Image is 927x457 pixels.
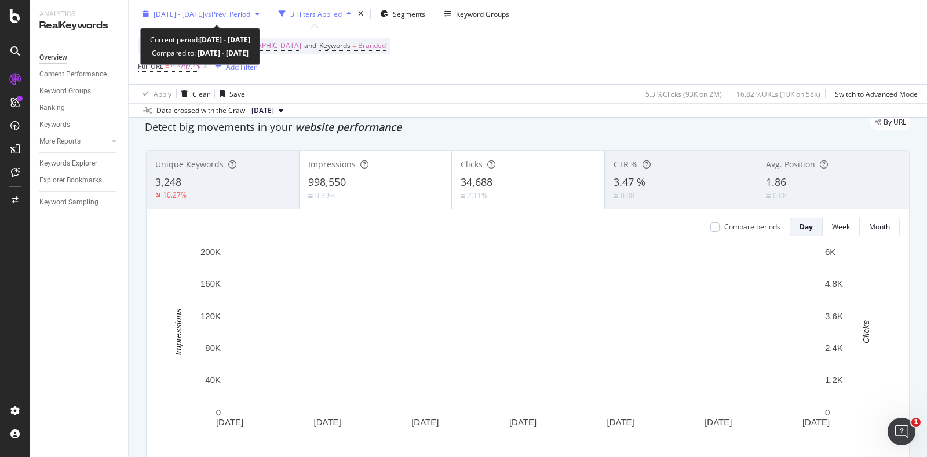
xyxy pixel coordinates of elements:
text: [DATE] [411,417,439,427]
text: 6K [825,247,835,257]
button: Month [860,218,900,236]
text: Impressions [173,308,183,355]
text: [DATE] [314,417,341,427]
div: Keywords [39,119,70,131]
button: Week [823,218,860,236]
div: 2.11% [468,191,487,200]
a: Content Performance [39,68,120,81]
img: Equal [308,194,313,198]
div: Content Performance [39,68,107,81]
div: Clear [192,89,210,98]
text: 40K [205,375,221,385]
button: [DATE] - [DATE]vsPrev. Period [138,5,264,23]
text: 200K [200,247,221,257]
div: Save [229,89,245,98]
span: Branded [358,38,386,54]
div: Compare periods [724,222,780,232]
div: 0.08 [773,191,787,200]
span: ^.*/fr/.*$ [171,59,200,75]
svg: A chart. [156,246,889,447]
div: Current period: [150,33,250,46]
div: Overview [39,52,67,64]
b: [DATE] - [DATE] [199,35,250,45]
div: 3 Filters Applied [290,9,342,19]
div: Keyword Groups [456,9,509,19]
text: [DATE] [216,417,243,427]
text: 2.4K [825,343,843,353]
img: Equal [461,194,465,198]
span: [GEOGRAPHIC_DATA] [231,38,301,54]
a: Keyword Groups [39,85,120,97]
span: and [304,41,316,50]
span: Keywords [319,41,351,50]
button: Day [790,218,823,236]
button: [DATE] [247,104,288,118]
div: Switch to Advanced Mode [835,89,918,98]
span: 1 [911,418,921,427]
div: 10.27% [163,190,187,200]
a: Keywords [39,119,120,131]
button: Switch to Advanced Mode [830,85,918,103]
div: Ranking [39,102,65,114]
a: Overview [39,52,120,64]
text: [DATE] [509,417,537,427]
text: 120K [200,311,221,321]
div: 0.08 [621,191,634,200]
div: More Reports [39,136,81,148]
span: Unique Keywords [155,159,224,170]
div: Keyword Sampling [39,196,98,209]
img: Equal [614,194,618,198]
span: 1.86 [766,175,786,189]
a: More Reports [39,136,108,148]
a: Keywords Explorer [39,158,120,170]
text: 4.8K [825,279,843,288]
div: Keywords Explorer [39,158,97,170]
a: Explorer Bookmarks [39,174,120,187]
span: CTR % [614,159,638,170]
text: 1.2K [825,375,843,385]
div: 0.39% [315,191,335,200]
span: Impressions [308,159,356,170]
button: 3 Filters Applied [274,5,356,23]
button: Clear [177,85,210,103]
text: 3.6K [825,311,843,321]
div: Month [869,222,890,232]
span: vs Prev. Period [205,9,250,19]
span: Clicks [461,159,483,170]
div: RealKeywords [39,19,119,32]
text: [DATE] [607,417,634,427]
div: legacy label [870,114,911,130]
span: Full URL [138,61,163,71]
text: [DATE] [802,417,830,427]
div: Compared to: [152,46,249,60]
div: 16.82 % URLs ( 10K on 58K ) [736,89,820,98]
span: = [165,61,169,71]
button: Save [215,85,245,103]
div: Keyword Groups [39,85,91,97]
span: 3,248 [155,175,181,189]
text: 80K [205,343,221,353]
span: 2025 Aug. 8th [251,105,274,116]
text: 0 [825,407,830,417]
b: [DATE] - [DATE] [196,48,249,58]
span: = [352,41,356,50]
iframe: Intercom live chat [888,418,915,445]
span: [DATE] - [DATE] [154,9,205,19]
button: Add Filter [210,60,257,74]
img: Equal [766,194,771,198]
button: Keyword Groups [440,5,514,23]
text: [DATE] [705,417,732,427]
span: By URL [884,119,906,126]
div: 5.3 % Clicks ( 93K on 2M ) [645,89,722,98]
button: Apply [138,85,171,103]
span: 3.47 % [614,175,645,189]
a: Ranking [39,102,120,114]
span: Segments [393,9,425,19]
div: Add Filter [226,61,257,71]
text: Clicks [861,320,871,343]
text: 0 [216,407,221,417]
div: Apply [154,89,171,98]
div: Day [800,222,813,232]
div: Data crossed with the Crawl [156,105,247,116]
